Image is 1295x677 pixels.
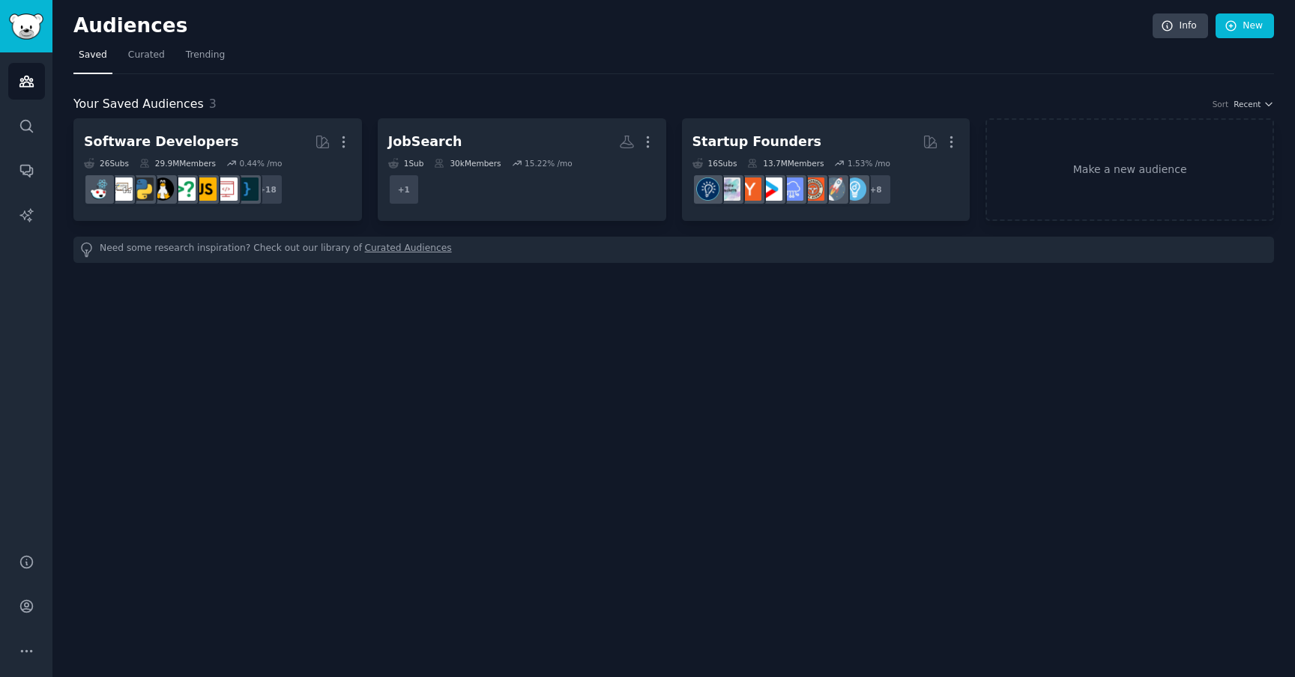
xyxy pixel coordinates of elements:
[88,177,112,201] img: reactjs
[73,43,112,74] a: Saved
[434,158,501,169] div: 30k Members
[682,118,971,221] a: Startup Founders16Subs13.7MMembers1.53% /mo+8EntrepreneurstartupsEntrepreneurRideAlongSaaSstartup...
[843,177,866,201] img: Entrepreneur
[801,177,824,201] img: EntrepreneurRideAlong
[79,49,107,62] span: Saved
[73,95,204,114] span: Your Saved Audiences
[692,133,821,151] div: Startup Founders
[388,174,420,205] div: + 1
[9,13,43,40] img: GummySearch logo
[759,177,782,201] img: startup
[181,43,230,74] a: Trending
[73,14,1153,38] h2: Audiences
[985,118,1274,221] a: Make a new audience
[209,97,217,111] span: 3
[252,174,283,205] div: + 18
[780,177,803,201] img: SaaS
[123,43,170,74] a: Curated
[193,177,217,201] img: javascript
[717,177,740,201] img: indiehackers
[378,118,666,221] a: JobSearch1Sub30kMembers15.22% /mo+1
[128,49,165,62] span: Curated
[1213,99,1229,109] div: Sort
[214,177,238,201] img: webdev
[239,158,282,169] div: 0.44 % /mo
[696,177,719,201] img: Entrepreneurship
[848,158,890,169] div: 1.53 % /mo
[747,158,824,169] div: 13.7M Members
[738,177,761,201] img: ycombinator
[151,177,175,201] img: linux
[84,158,129,169] div: 26 Sub s
[84,133,238,151] div: Software Developers
[1234,99,1261,109] span: Recent
[1234,99,1274,109] button: Recent
[822,177,845,201] img: startups
[365,242,452,258] a: Curated Audiences
[235,177,259,201] img: programming
[172,177,196,201] img: cscareerquestions
[525,158,573,169] div: 15.22 % /mo
[73,237,1274,263] div: Need some research inspiration? Check out our library of
[860,174,892,205] div: + 8
[109,177,133,201] img: learnpython
[139,158,216,169] div: 29.9M Members
[130,177,154,201] img: Python
[1216,13,1274,39] a: New
[388,133,462,151] div: JobSearch
[186,49,225,62] span: Trending
[388,158,424,169] div: 1 Sub
[73,118,362,221] a: Software Developers26Subs29.9MMembers0.44% /mo+18programmingwebdevjavascriptcscareerquestionslinu...
[1153,13,1208,39] a: Info
[692,158,737,169] div: 16 Sub s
